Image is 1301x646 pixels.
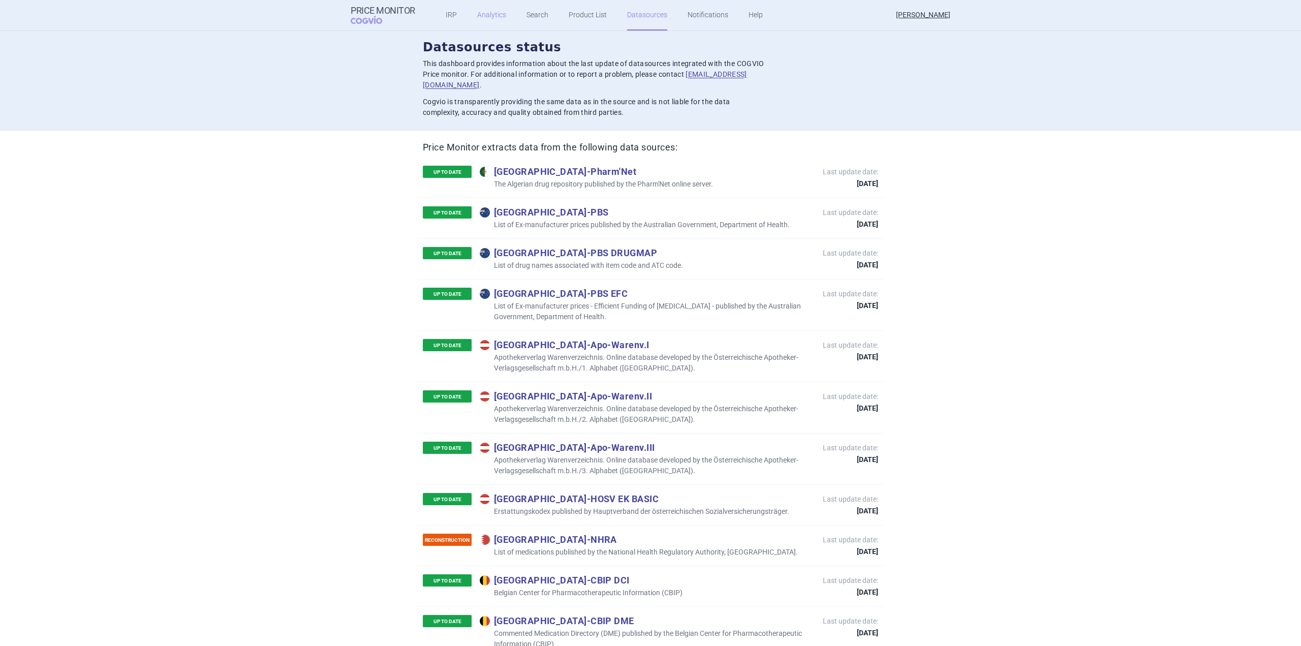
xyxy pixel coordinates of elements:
p: [GEOGRAPHIC_DATA] - PBS [480,206,790,218]
h2: Datasources status [423,39,878,56]
p: The Algerian drug repository published by the Pharm'Net online server. [480,179,713,190]
p: UP TO DATE [423,442,472,454]
p: List of Ex-manufacturer prices published by the Australian Government, Department of Health. [480,220,790,230]
strong: [DATE] [823,629,878,636]
p: UP TO DATE [423,166,472,178]
p: Apothekerverlag Warenverzeichnis. Online database developed by the Österreichische Apotheker-Verl... [480,455,813,476]
p: Last update date: [823,535,878,555]
p: List of drug names associated with item code and ATC code. [480,260,683,271]
p: UP TO DATE [423,247,472,259]
p: Last update date: [823,340,878,360]
img: Austria [480,494,490,504]
p: Last update date: [823,289,878,309]
p: Belgian Center for Pharmacotherapeutic Information (CBIP) [480,588,683,598]
h2: Price Monitor extracts data from the following data sources: [423,141,878,153]
p: UP TO DATE [423,206,472,219]
img: Belgium [480,616,490,626]
p: UP TO DATE [423,574,472,587]
p: Last update date: [823,207,878,228]
p: List of medications published by the National Health Regulatory Authority, [GEOGRAPHIC_DATA]. [480,547,798,558]
p: [GEOGRAPHIC_DATA] - Apo-Warenv.I [480,339,813,350]
p: Last update date: [823,443,878,463]
p: Apothekerverlag Warenverzeichnis. Online database developed by the Österreichische Apotheker-Verl... [480,404,813,425]
p: Erstattungskodex published by Hauptverband der österreichischen Sozialversicherungsträger. [480,506,789,517]
span: COGVIO [351,16,396,24]
p: [GEOGRAPHIC_DATA] - Pharm'Net [480,166,713,177]
strong: [DATE] [823,302,878,309]
p: UP TO DATE [423,615,472,627]
strong: [DATE] [823,405,878,412]
p: UP TO DATE [423,339,472,351]
p: Last update date: [823,248,878,268]
p: This dashboard provides information about the last update of datasources integrated with the COGV... [423,58,764,90]
strong: [DATE] [823,548,878,555]
img: Australia [480,207,490,218]
strong: Price Monitor [351,6,415,16]
p: Last update date: [823,616,878,636]
p: [GEOGRAPHIC_DATA] - HOSV EK BASIC [480,493,789,504]
p: Last update date: [823,167,878,187]
img: Belgium [480,575,490,586]
p: [GEOGRAPHIC_DATA] - CBIP DME [480,615,813,626]
p: Last update date: [823,391,878,412]
p: UP TO DATE [423,288,472,300]
img: Austria [480,443,490,453]
strong: [DATE] [823,353,878,360]
a: [EMAIL_ADDRESS][DOMAIN_NAME] [423,70,747,89]
p: Last update date: [823,494,878,514]
p: [GEOGRAPHIC_DATA] - Apo-Warenv.II [480,390,813,402]
strong: [DATE] [823,221,878,228]
p: Apothekerverlag Warenverzeichnis. Online database developed by the Österreichische Apotheker-Verl... [480,352,813,374]
p: Cogvio is transparently providing the same data as in the source and is not liable for the data c... [423,97,764,118]
p: [GEOGRAPHIC_DATA] - NHRA [480,534,798,545]
p: [GEOGRAPHIC_DATA] - PBS DRUGMAP [480,247,683,258]
img: Bahrain [480,535,490,545]
p: UP TO DATE [423,390,472,403]
p: RECONSTRUCTION [423,534,472,546]
p: UP TO DATE [423,493,472,505]
strong: [DATE] [823,261,878,268]
img: Australia [480,289,490,299]
p: Last update date: [823,575,878,596]
strong: [DATE] [823,180,878,187]
p: [GEOGRAPHIC_DATA] - PBS EFC [480,288,813,299]
img: Australia [480,248,490,258]
a: Price MonitorCOGVIO [351,6,415,25]
p: [GEOGRAPHIC_DATA] - Apo-Warenv.III [480,442,813,453]
p: List of Ex-manufacturer prices - Efficient Funding of [MEDICAL_DATA] - published by the Australia... [480,301,813,322]
strong: [DATE] [823,456,878,463]
img: Austria [480,391,490,402]
img: Algeria [480,167,490,177]
strong: [DATE] [823,507,878,514]
p: [GEOGRAPHIC_DATA] - CBIP DCI [480,574,683,586]
img: Austria [480,340,490,350]
strong: [DATE] [823,589,878,596]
